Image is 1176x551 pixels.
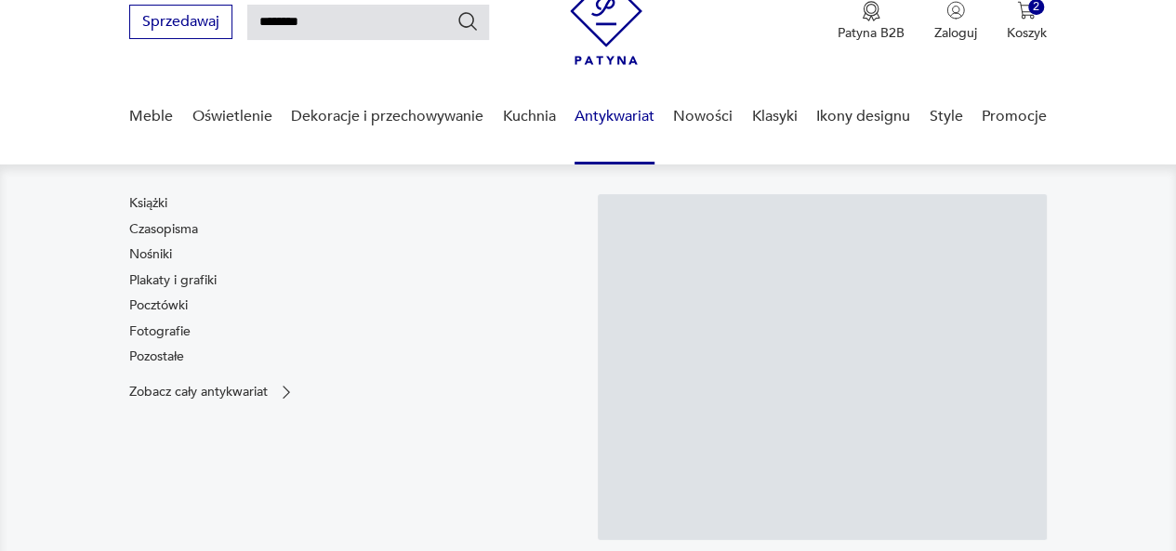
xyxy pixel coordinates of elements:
button: Patyna B2B [838,1,905,42]
img: Ikona koszyka [1017,1,1036,20]
a: Czasopisma [129,220,198,239]
a: Promocje [982,81,1047,152]
button: Zaloguj [934,1,977,42]
a: Dekoracje i przechowywanie [291,81,483,152]
a: Książki [129,194,167,213]
a: Nowości [673,81,733,152]
a: Oświetlenie [192,81,272,152]
a: Fotografie [129,322,191,341]
a: Klasyki [752,81,798,152]
a: Antykwariat [575,81,654,152]
p: Zobacz cały antykwariat [129,386,268,398]
p: Zaloguj [934,24,977,42]
a: Plakaty i grafiki [129,271,217,290]
a: Nośniki [129,245,172,264]
a: Sprzedawaj [129,17,232,30]
img: Ikona medalu [862,1,880,21]
a: Pozostałe [129,348,184,366]
button: Szukaj [456,10,479,33]
a: Ikony designu [816,81,910,152]
a: Ikona medaluPatyna B2B [838,1,905,42]
a: Style [929,81,962,152]
a: Meble [129,81,173,152]
p: Koszyk [1007,24,1047,42]
button: 2Koszyk [1007,1,1047,42]
img: Ikonka użytkownika [946,1,965,20]
a: Pocztówki [129,296,188,315]
p: Patyna B2B [838,24,905,42]
a: Zobacz cały antykwariat [129,383,296,401]
a: Kuchnia [502,81,555,152]
button: Sprzedawaj [129,5,232,39]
